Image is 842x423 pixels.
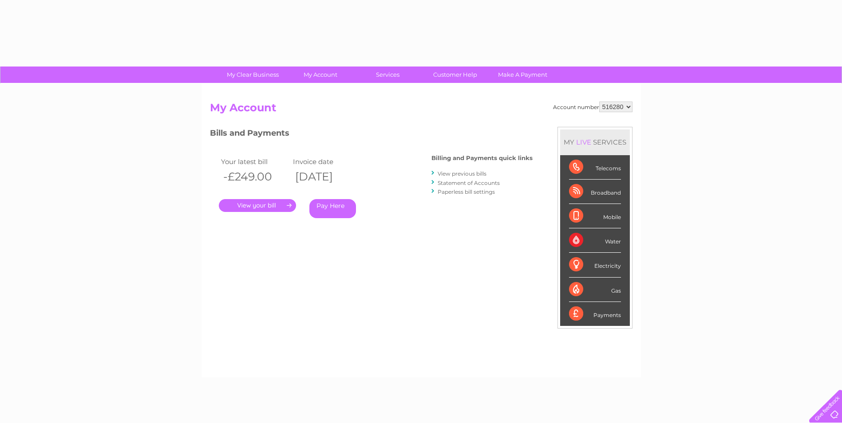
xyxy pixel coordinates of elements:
[219,199,296,212] a: .
[210,127,533,142] h3: Bills and Payments
[560,129,630,155] div: MY SERVICES
[216,67,289,83] a: My Clear Business
[569,180,621,204] div: Broadband
[553,102,632,112] div: Account number
[291,168,363,186] th: [DATE]
[569,204,621,228] div: Mobile
[284,67,357,83] a: My Account
[486,67,559,83] a: Make A Payment
[574,138,593,146] div: LIVE
[210,102,632,118] h2: My Account
[569,253,621,277] div: Electricity
[569,155,621,180] div: Telecoms
[569,278,621,302] div: Gas
[291,156,363,168] td: Invoice date
[219,168,291,186] th: -£249.00
[419,67,492,83] a: Customer Help
[569,228,621,253] div: Water
[309,199,356,218] a: Pay Here
[431,155,533,161] h4: Billing and Payments quick links
[569,302,621,326] div: Payments
[438,170,486,177] a: View previous bills
[438,180,500,186] a: Statement of Accounts
[219,156,291,168] td: Your latest bill
[438,188,495,195] a: Paperless bill settings
[351,67,424,83] a: Services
